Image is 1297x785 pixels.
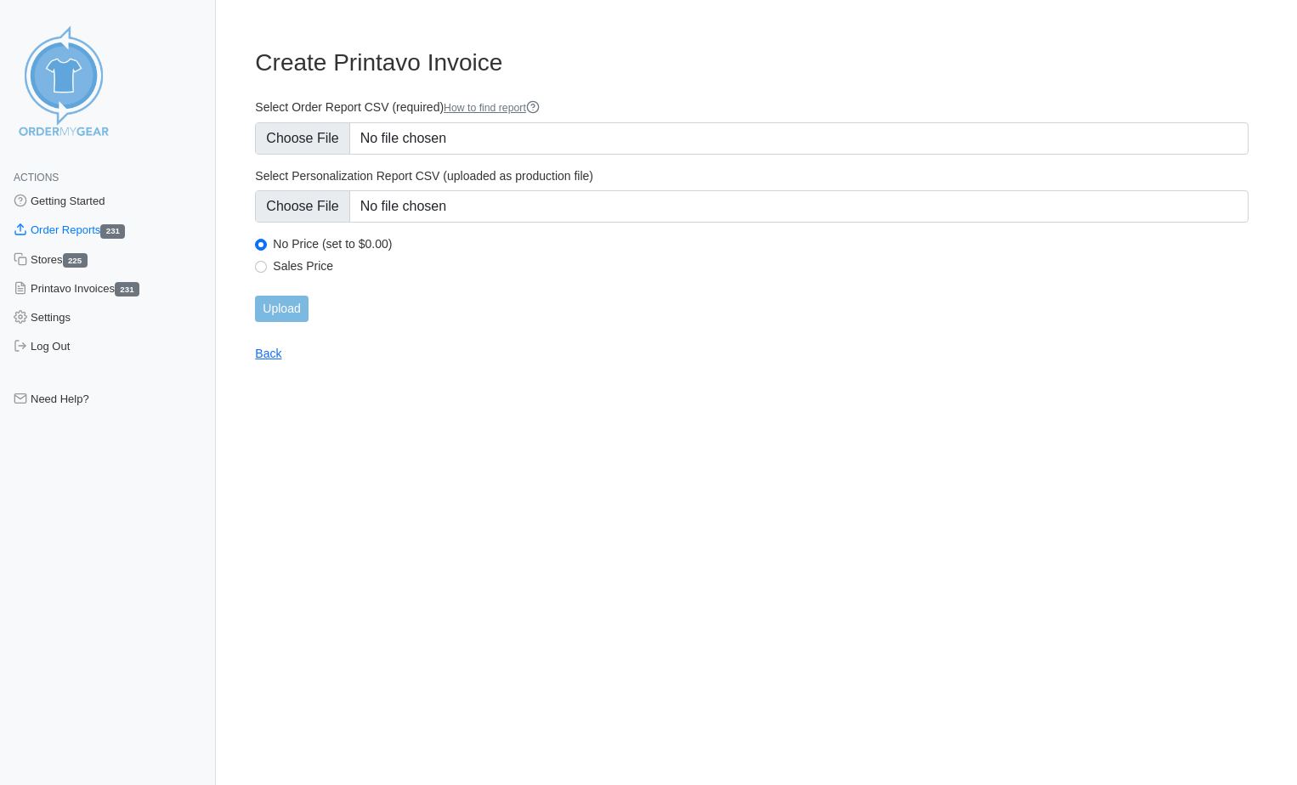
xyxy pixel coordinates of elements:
[255,48,1249,77] h3: Create Printavo Invoice
[14,172,59,184] span: Actions
[63,253,88,268] span: 225
[255,99,1249,116] label: Select Order Report CSV (required)
[255,347,281,360] a: Back
[273,258,1249,274] label: Sales Price
[255,296,308,322] input: Upload
[255,168,1249,184] label: Select Personalization Report CSV (uploaded as production file)
[115,282,139,296] span: 231
[273,236,1249,251] label: No Price (set to $0.00)
[100,224,125,239] span: 231
[444,102,540,114] a: How to find report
